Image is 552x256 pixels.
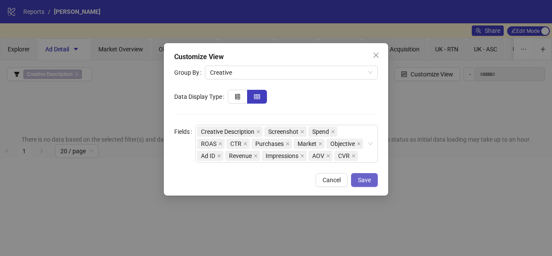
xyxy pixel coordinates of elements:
span: Purchases [251,139,292,149]
span: Creative [210,66,373,79]
span: Market [294,139,325,149]
span: CTR [230,139,241,149]
span: insert-row-left [235,94,241,100]
label: Fields [174,125,195,139]
span: ROAS [197,139,225,149]
span: close [331,130,335,134]
span: Revenue [225,151,260,161]
span: close [254,154,258,158]
span: close [351,154,356,158]
span: close [300,154,304,158]
span: Screenshot [268,127,298,136]
button: Cancel [316,173,348,187]
span: Market [298,139,317,149]
span: Impressions [266,151,298,161]
span: close [318,142,323,146]
div: Customize View [174,52,378,62]
span: ROAS [201,139,216,149]
span: CVR [334,151,358,161]
span: close [300,130,304,134]
span: close [285,142,290,146]
span: close [256,130,260,134]
span: Spend [308,126,337,137]
span: Impressions [262,151,307,161]
span: close [326,154,330,158]
span: Revenue [229,151,252,161]
span: Ad ID [197,151,223,161]
label: Group By [174,66,205,79]
span: Objective [330,139,355,149]
span: close [373,52,379,59]
span: AOV [308,151,332,161]
span: AOV [312,151,324,161]
span: Save [358,177,371,183]
span: Screenshot [264,126,307,137]
span: CTR [226,139,250,149]
button: Close [369,48,383,62]
span: close [243,142,248,146]
span: Cancel [323,177,341,183]
label: Data Display Type [174,90,228,104]
button: Save [351,173,378,187]
span: Creative Description [201,127,254,136]
span: Ad ID [201,151,215,161]
span: close [217,154,221,158]
span: close [357,142,361,146]
span: Spend [312,127,329,136]
span: Purchases [255,139,284,149]
span: close [218,142,223,146]
span: Creative Description [197,126,263,137]
span: table [254,94,260,100]
span: CVR [338,151,350,161]
span: Objective [326,139,363,149]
